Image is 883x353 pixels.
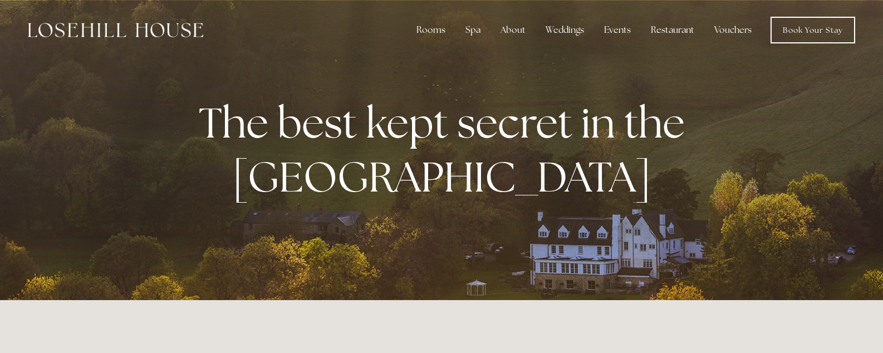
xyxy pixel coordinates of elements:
div: Events [595,19,640,41]
strong: The best kept secret in the [GEOGRAPHIC_DATA] [199,95,694,204]
a: Book Your Stay [771,17,855,43]
div: Rooms [408,19,454,41]
img: Losehill House [28,23,203,37]
div: Weddings [537,19,593,41]
div: Restaurant [642,19,703,41]
div: Spa [457,19,489,41]
div: About [492,19,534,41]
a: Vouchers [705,19,761,41]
